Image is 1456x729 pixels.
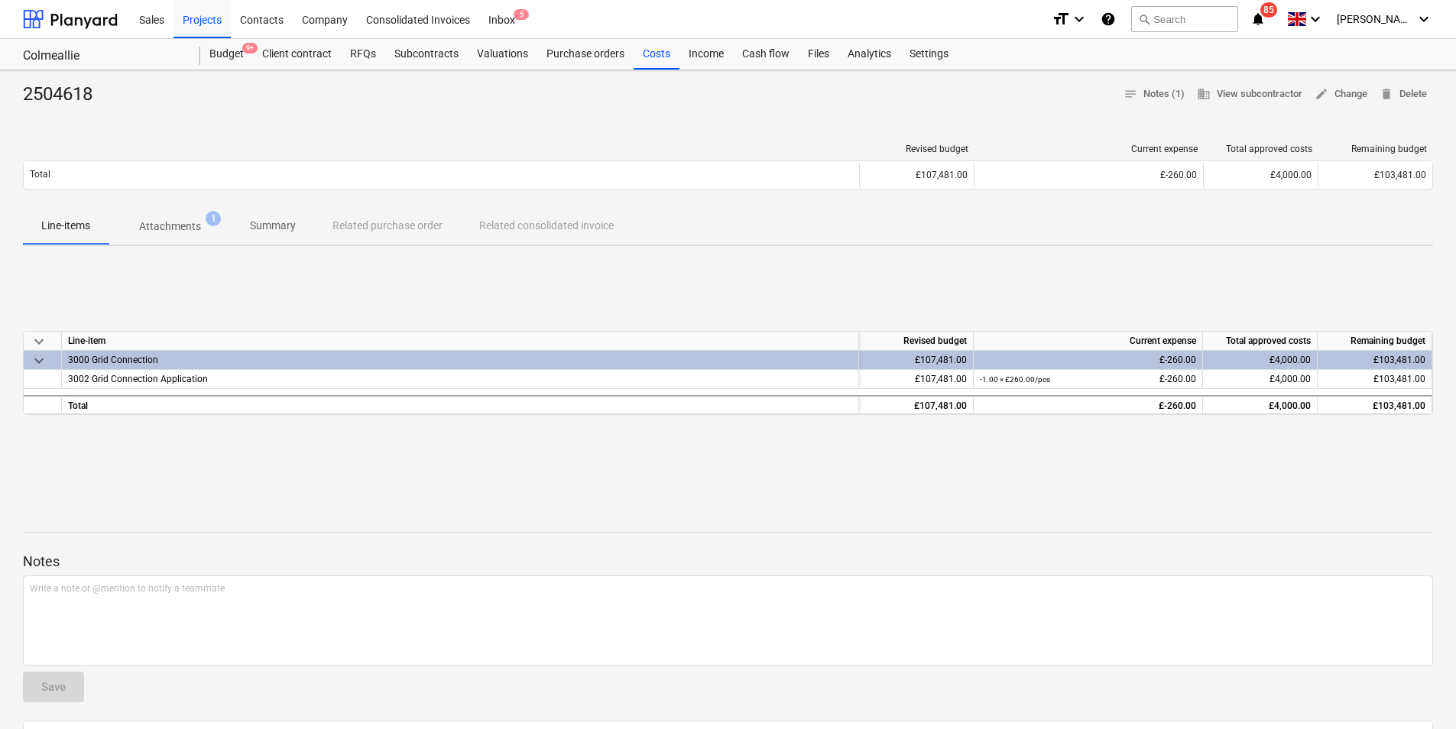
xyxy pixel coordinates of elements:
[1203,332,1318,351] div: Total approved costs
[62,395,859,414] div: Total
[859,332,974,351] div: Revised budget
[1250,10,1266,28] i: notifications
[1373,83,1433,106] button: Delete
[1052,10,1070,28] i: format_size
[859,163,974,187] div: £107,481.00
[1380,87,1393,101] span: delete
[679,39,733,70] a: Income
[385,39,468,70] a: Subcontracts
[30,352,48,370] span: keyboard_arrow_down
[200,39,253,70] a: Budget9+
[1197,87,1211,101] span: business
[139,219,201,235] p: Attachments
[41,218,90,234] p: Line-items
[1318,395,1432,414] div: £103,481.00
[1197,86,1302,103] span: View subcontractor
[68,351,852,369] div: 3000 Grid Connection
[1138,13,1150,25] span: search
[1203,163,1318,187] div: £4,000.00
[900,39,958,70] a: Settings
[1415,10,1433,28] i: keyboard_arrow_down
[62,332,859,351] div: Line-item
[1124,86,1185,103] span: Notes (1)
[1124,87,1137,101] span: notes
[866,144,968,154] div: Revised budget
[1131,6,1238,32] button: Search
[859,395,974,414] div: £107,481.00
[838,39,900,70] a: Analytics
[1318,332,1432,351] div: Remaining budget
[250,218,296,234] p: Summary
[1315,87,1328,101] span: edit
[1337,13,1413,25] span: [PERSON_NAME]
[1315,86,1367,103] span: Change
[1203,395,1318,414] div: £4,000.00
[1270,374,1311,384] span: £4,000.00
[206,211,221,226] span: 1
[980,351,1196,370] div: £-260.00
[1101,10,1116,28] i: Knowledge base
[1191,83,1308,106] button: View subcontractor
[341,39,385,70] a: RFQs
[980,397,1196,416] div: £-260.00
[1380,656,1456,729] iframe: Chat Widget
[1325,144,1427,154] div: Remaining budget
[1380,86,1427,103] span: Delete
[1117,83,1191,106] button: Notes (1)
[1210,144,1312,154] div: Total approved costs
[23,48,182,64] div: Colmeallie
[1374,170,1426,180] span: £103,481.00
[1373,374,1425,384] span: £103,481.00
[733,39,799,70] a: Cash flow
[799,39,838,70] a: Files
[200,39,253,70] div: Budget
[974,332,1203,351] div: Current expense
[23,552,1433,571] p: Notes
[23,83,105,107] div: 2504618
[980,370,1196,389] div: £-260.00
[981,144,1198,154] div: Current expense
[1318,351,1432,370] div: £103,481.00
[1306,10,1325,28] i: keyboard_arrow_down
[30,168,50,181] p: Total
[514,9,529,20] span: 5
[1260,2,1277,18] span: 85
[253,39,341,70] a: Client contract
[1070,10,1088,28] i: keyboard_arrow_down
[68,374,208,384] span: 3002 Grid Connection Application
[468,39,537,70] a: Valuations
[30,332,48,351] span: keyboard_arrow_down
[981,170,1197,180] div: £-260.00
[242,43,258,53] span: 9+
[537,39,634,70] a: Purchase orders
[1203,351,1318,370] div: £4,000.00
[859,370,974,389] div: £107,481.00
[1308,83,1373,106] button: Change
[980,375,1050,384] small: -1.00 × £260.00 / pcs
[859,351,974,370] div: £107,481.00
[634,39,679,70] a: Costs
